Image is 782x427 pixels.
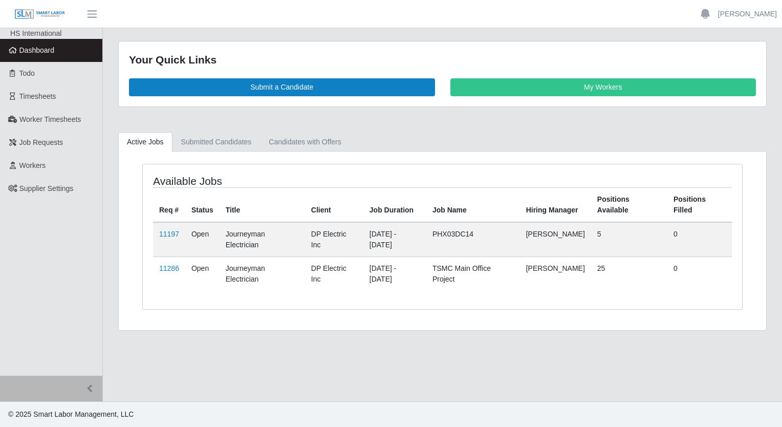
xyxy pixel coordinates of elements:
td: Journeyman Electrician [220,222,305,257]
th: Hiring Manager [520,187,591,222]
td: [DATE] - [DATE] [363,222,426,257]
td: 0 [667,222,732,257]
a: Candidates with Offers [260,132,350,152]
td: [PERSON_NAME] [520,257,591,291]
th: Positions Available [591,187,667,222]
span: Supplier Settings [19,184,74,193]
span: Todo [19,69,35,77]
a: My Workers [450,78,756,96]
span: Worker Timesheets [19,115,81,123]
th: Job Duration [363,187,426,222]
td: PHX03DC14 [426,222,520,257]
span: Timesheets [19,92,56,100]
th: Status [185,187,220,222]
td: TSMC Main Office Project [426,257,520,291]
a: [PERSON_NAME] [718,9,777,19]
img: SLM Logo [14,9,66,20]
a: Submitted Candidates [172,132,260,152]
td: [PERSON_NAME] [520,222,591,257]
a: Submit a Candidate [129,78,435,96]
td: Journeyman Electrician [220,257,305,291]
td: Open [185,257,220,291]
td: 0 [667,257,732,291]
td: DP Electric Inc [305,257,363,291]
td: 5 [591,222,667,257]
th: Job Name [426,187,520,222]
th: Title [220,187,305,222]
span: Job Requests [19,138,63,146]
span: © 2025 Smart Labor Management, LLC [8,410,134,418]
div: Your Quick Links [129,52,756,68]
span: Dashboard [19,46,55,54]
td: DP Electric Inc [305,222,363,257]
th: Client [305,187,363,222]
a: Active Jobs [118,132,172,152]
span: Workers [19,161,46,169]
a: 11286 [159,264,179,272]
td: 25 [591,257,667,291]
h4: Available Jobs [153,175,385,187]
td: Open [185,222,220,257]
th: Req # [153,187,185,222]
th: Positions Filled [667,187,732,222]
td: [DATE] - [DATE] [363,257,426,291]
span: HS International [10,29,61,37]
a: 11197 [159,230,179,238]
